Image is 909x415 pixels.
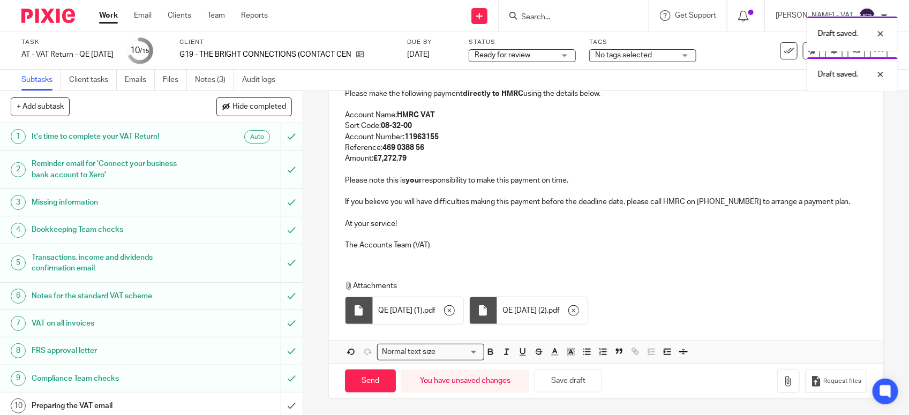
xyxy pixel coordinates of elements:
a: Notes (3) [195,70,234,90]
a: Emails [125,70,155,90]
input: Search for option [439,346,478,358]
button: Request files [805,369,867,393]
p: G19 - THE BRIGHT CONNECTIONS (CONTACT CENTRE) LTD [179,49,351,60]
h1: Notes for the standard VAT scheme [32,288,191,304]
h1: Compliance Team checks [32,371,191,387]
p: Please note this is responsibility to make this payment on time. [345,175,867,186]
p: Draft saved. [818,28,858,39]
h1: Preparing the VAT email [32,398,191,414]
strong: 08-32-00 [381,122,412,130]
p: If you believe you will have difficulties making this payment before the deadline date, please ca... [345,197,867,207]
span: Normal text size [380,346,438,358]
h1: VAT on all invoices [32,315,191,331]
div: 3 [11,195,26,210]
div: Auto [244,130,270,144]
label: Client [179,38,394,47]
a: Client tasks [69,70,117,90]
div: 10 [11,398,26,413]
a: Work [99,10,118,21]
h1: Missing information [32,194,191,210]
span: QE [DATE] (1) [378,305,423,316]
a: Audit logs [242,70,283,90]
span: Request files [823,377,861,386]
h1: Bookkeeping Team checks [32,222,191,238]
div: Search for option [377,344,484,360]
a: Email [134,10,152,21]
div: 10 [130,44,149,57]
p: Amount: [345,153,867,164]
span: QE [DATE] (2) [502,305,547,316]
div: 8 [11,343,26,358]
span: pdf [424,305,435,316]
div: 6 [11,289,26,304]
strong: 11963155 [404,133,439,141]
p: Reference: [345,142,867,153]
strong: £7,272.79 [373,155,407,162]
div: 2 [11,162,26,177]
button: Save draft [535,369,602,393]
div: 7 [11,316,26,331]
span: Hide completed [232,103,286,111]
div: AT - VAT Return - QE [DATE] [21,49,114,60]
button: Hide completed [216,97,292,116]
span: [DATE] [407,51,430,58]
label: Task [21,38,114,47]
h1: Reminder email for 'Connect your business bank account to Xero' [32,156,191,183]
a: Clients [168,10,191,21]
p: Draft saved. [818,69,858,80]
div: AT - VAT Return - QE 31-07-2025 [21,49,114,60]
img: svg%3E [859,7,876,25]
strong: directly to HMRC [463,90,523,97]
h1: It's time to complete your VAT Return! [32,129,191,145]
div: 5 [11,255,26,270]
p: Account Number: [345,132,867,142]
small: /15 [140,48,149,54]
h1: FRS approval letter [32,343,191,359]
h1: Transactions, income and dividends confirmation email [32,250,191,277]
button: + Add subtask [11,97,70,116]
p: Please make the following payment using the details below. [345,88,867,99]
p: The Accounts Team (VAT) [345,240,867,251]
strong: 469 0388 56 [382,144,424,152]
p: At your service! [345,218,867,229]
div: . [497,297,588,324]
a: Reports [241,10,268,21]
strong: HMRC VAT [397,111,435,119]
p: Attachments [345,281,853,291]
a: Team [207,10,225,21]
div: 9 [11,371,26,386]
div: 4 [11,223,26,238]
p: Account Name: [345,110,867,120]
label: Due by [407,38,455,47]
input: Send [345,369,396,393]
div: 1 [11,129,26,144]
div: You have unsaved changes [401,369,529,393]
a: Subtasks [21,70,61,90]
img: Pixie [21,9,75,23]
span: pdf [549,305,560,316]
strong: your [405,177,422,184]
p: Sort Code: [345,120,867,131]
div: . [373,297,463,324]
a: Files [163,70,187,90]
